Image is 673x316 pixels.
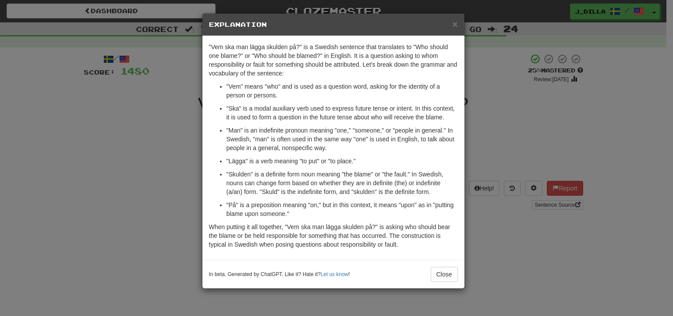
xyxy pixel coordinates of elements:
h5: Explanation [209,20,458,29]
p: When putting it all together, "Vem ska man lägga skulden på?" is asking who should bear the blame... [209,223,458,249]
button: Close [452,19,457,29]
p: "Man" is an indefinite pronoun meaning "one," "someone," or "people in general." In Swedish, "man... [227,126,458,152]
a: Let us know [321,271,348,277]
p: "Vem ska man lägga skulden på?" is a Swedish sentence that translates to "Who should one blame?" ... [209,43,458,78]
p: "Ska" is a modal auxiliary verb used to express future tense or intent. In this context, it is us... [227,104,458,122]
p: "Vem" means "who" and is used as a question word, asking for the identity of a person or persons. [227,82,458,100]
button: Close [431,267,458,282]
p: "Lägga" is a verb meaning "to put" or "to place." [227,157,458,165]
p: "På" is a preposition meaning "on," but in this context, it means "upon" as in "putting blame upo... [227,201,458,218]
p: "Skulden" is a definite form noun meaning "the blame" or "the fault." In Swedish, nouns can chang... [227,170,458,196]
small: In beta. Generated by ChatGPT. Like it? Hate it? ! [209,271,350,278]
span: × [452,19,457,29]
